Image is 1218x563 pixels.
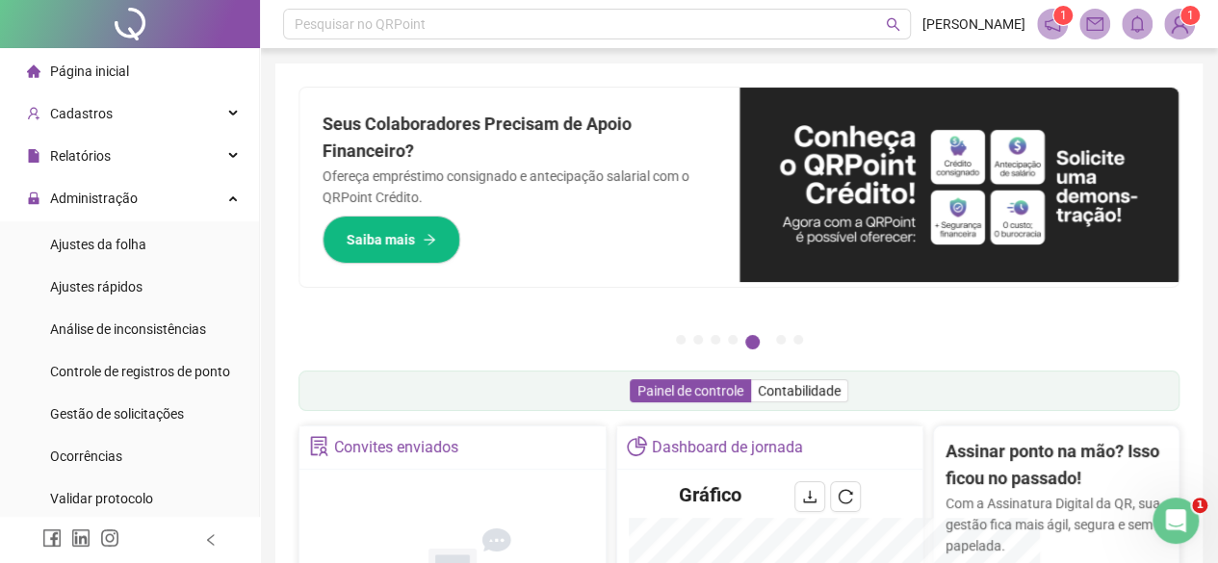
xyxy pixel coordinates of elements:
span: reload [838,489,853,504]
img: 91916 [1165,10,1194,38]
span: solution [309,436,329,456]
div: Convites enviados [334,431,458,464]
button: Saiba mais [323,216,460,264]
span: lock [27,192,40,205]
sup: Atualize o seu contato no menu Meus Dados [1180,6,1200,25]
span: 1 [1060,9,1067,22]
div: Dashboard de jornada [652,431,803,464]
span: file [27,149,40,163]
span: left [204,533,218,547]
span: Controle de registros de ponto [50,364,230,379]
span: Análise de inconsistências [50,321,206,337]
h2: Assinar ponto na mão? Isso ficou no passado! [946,438,1167,493]
span: linkedin [71,528,91,548]
span: Painel de controle [637,383,743,398]
span: Saiba mais [347,229,415,250]
button: 6 [776,335,786,345]
span: notification [1044,15,1061,33]
span: download [802,489,817,504]
iframe: Intercom live chat [1153,498,1199,544]
span: [PERSON_NAME] [922,13,1025,35]
span: bell [1128,15,1146,33]
span: Ajustes da folha [50,237,146,252]
span: Gestão de solicitações [50,406,184,422]
button: 5 [745,335,760,349]
span: pie-chart [627,436,647,456]
span: Validar protocolo [50,491,153,506]
p: Ofereça empréstimo consignado e antecipação salarial com o QRPoint Crédito. [323,166,716,208]
span: home [27,64,40,78]
span: Cadastros [50,106,113,121]
h4: Gráfico [679,481,741,508]
h2: Seus Colaboradores Precisam de Apoio Financeiro? [323,111,716,166]
span: Contabilidade [758,383,841,398]
span: arrow-right [423,233,436,246]
span: Relatórios [50,148,111,164]
img: banner%2F11e687cd-1386-4cbd-b13b-7bd81425532d.png [739,88,1179,282]
button: 7 [793,335,803,345]
span: Administração [50,191,138,206]
span: Página inicial [50,64,129,79]
button: 1 [676,335,686,345]
span: user-add [27,107,40,120]
span: facebook [42,528,62,548]
span: 1 [1187,9,1194,22]
sup: 1 [1053,6,1073,25]
span: Ajustes rápidos [50,279,143,294]
span: mail [1086,15,1103,33]
span: instagram [100,528,119,548]
button: 4 [728,335,738,345]
span: 1 [1192,498,1207,513]
button: 2 [693,335,703,345]
span: search [886,17,900,32]
button: 3 [711,335,720,345]
span: Ocorrências [50,448,122,464]
p: Com a Assinatura Digital da QR, sua gestão fica mais ágil, segura e sem papelada. [946,493,1167,556]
